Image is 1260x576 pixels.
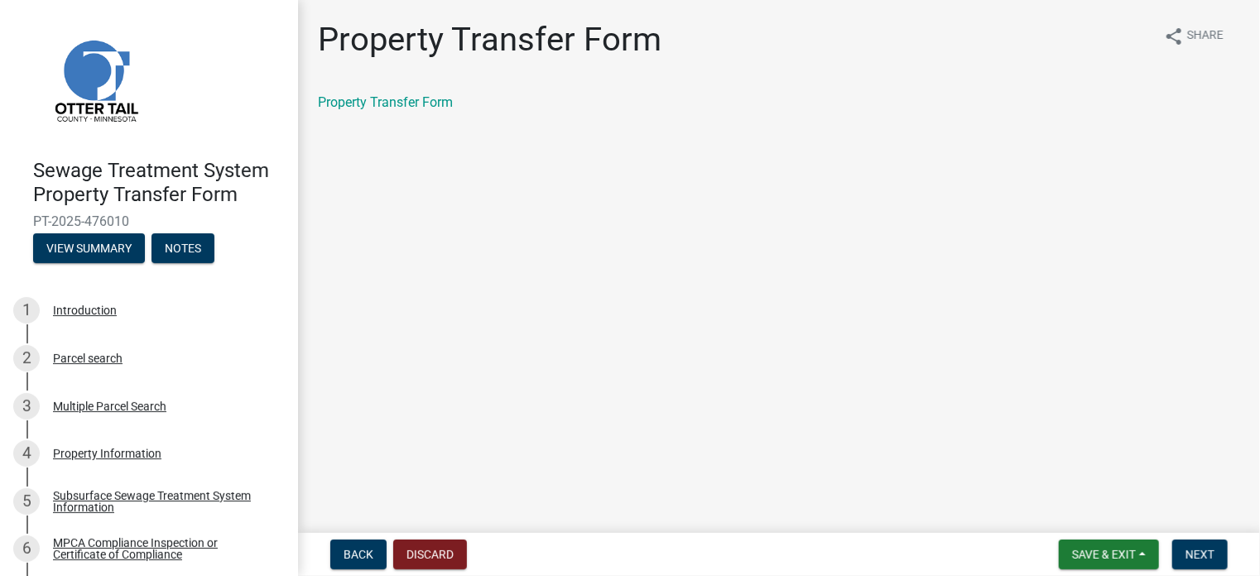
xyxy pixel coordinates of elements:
span: PT-2025-476010 [33,214,265,229]
div: Multiple Parcel Search [53,401,166,412]
img: Otter Tail County, Minnesota [33,17,157,142]
h4: Sewage Treatment System Property Transfer Form [33,159,285,207]
span: Save & Exit [1072,548,1136,561]
span: Next [1185,548,1214,561]
div: Parcel search [53,353,123,364]
a: Property Transfer Form [318,94,453,110]
span: Back [344,548,373,561]
button: Back [330,540,387,569]
div: Introduction [53,305,117,316]
span: Share [1187,26,1224,46]
div: 6 [13,535,40,562]
button: shareShare [1151,20,1237,52]
button: Next [1172,540,1228,569]
wm-modal-confirm: Notes [151,242,214,256]
div: 5 [13,488,40,515]
div: Subsurface Sewage Treatment System Information [53,490,272,513]
div: 3 [13,393,40,420]
button: Notes [151,233,214,263]
div: MPCA Compliance Inspection or Certificate of Compliance [53,537,272,560]
button: Save & Exit [1059,540,1159,569]
button: View Summary [33,233,145,263]
h1: Property Transfer Form [318,20,661,60]
div: 2 [13,345,40,372]
button: Discard [393,540,467,569]
div: Property Information [53,448,161,459]
wm-modal-confirm: Summary [33,242,145,256]
div: 1 [13,297,40,324]
div: 4 [13,440,40,467]
i: share [1164,26,1184,46]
